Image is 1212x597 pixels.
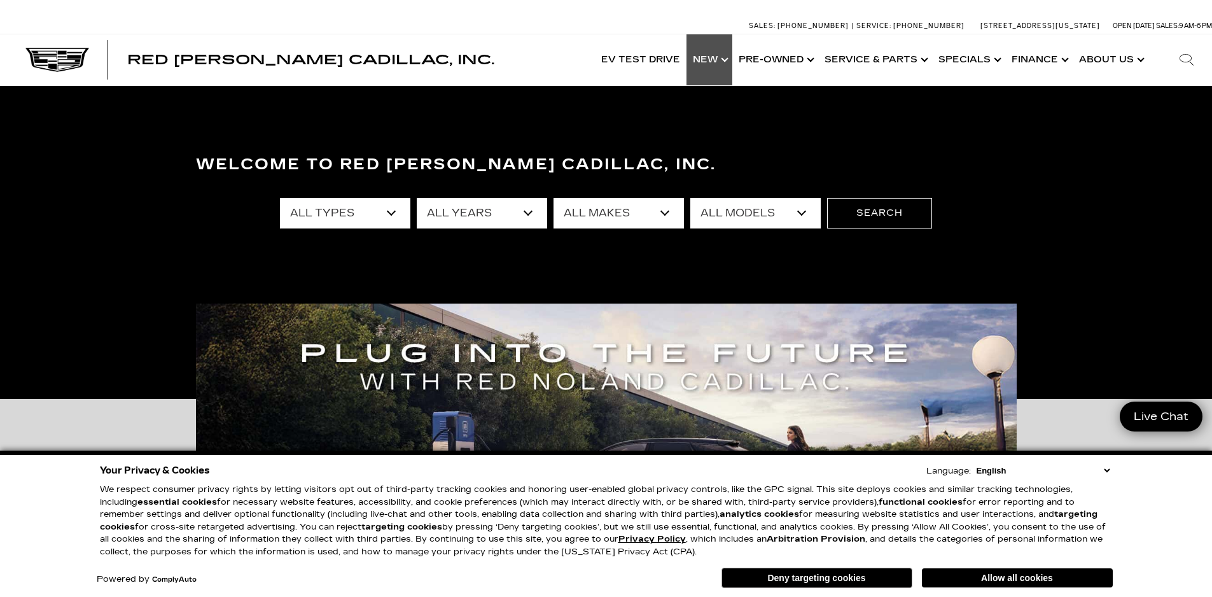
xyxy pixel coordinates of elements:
a: Service: [PHONE_NUMBER] [852,22,968,29]
button: Deny targeting cookies [721,568,912,588]
u: Privacy Policy [618,534,686,544]
button: Allow all cookies [922,568,1113,587]
a: ComplyAuto [152,576,197,584]
select: Language Select [973,465,1113,477]
strong: targeting cookies [100,509,1097,532]
img: Cadillac Dark Logo with Cadillac White Text [25,48,89,72]
span: Live Chat [1127,409,1195,424]
select: Filter by make [554,198,684,228]
a: Service & Parts [818,34,932,85]
strong: analytics cookies [720,509,799,519]
span: Red [PERSON_NAME] Cadillac, Inc. [127,52,494,67]
h3: Welcome to Red [PERSON_NAME] Cadillac, Inc. [196,152,1017,178]
div: Language: [926,467,971,475]
span: [PHONE_NUMBER] [893,22,965,30]
select: Filter by type [280,198,410,228]
a: [STREET_ADDRESS][US_STATE] [980,22,1100,30]
div: Search [1161,34,1212,85]
a: Red [PERSON_NAME] Cadillac, Inc. [127,53,494,66]
a: Finance [1005,34,1073,85]
a: EV Test Drive [595,34,686,85]
div: Powered by [97,575,197,584]
span: Your Privacy & Cookies [100,461,210,479]
button: Search [827,198,932,228]
span: [PHONE_NUMBER] [777,22,849,30]
strong: essential cookies [137,497,217,507]
select: Filter by year [417,198,547,228]
p: We respect consumer privacy rights by letting visitors opt out of third-party tracking cookies an... [100,484,1113,558]
span: Sales: [749,22,776,30]
a: Live Chat [1120,402,1202,432]
span: 9 AM-6 PM [1179,22,1212,30]
span: Service: [856,22,891,30]
a: Specials [932,34,1005,85]
span: Open [DATE] [1113,22,1155,30]
strong: functional cookies [879,497,963,507]
a: About Us [1073,34,1148,85]
a: Pre-Owned [732,34,818,85]
strong: targeting cookies [361,522,442,532]
a: Sales: [PHONE_NUMBER] [749,22,852,29]
a: New [686,34,732,85]
strong: Arbitration Provision [767,534,865,544]
select: Filter by model [690,198,821,228]
span: Sales: [1156,22,1179,30]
